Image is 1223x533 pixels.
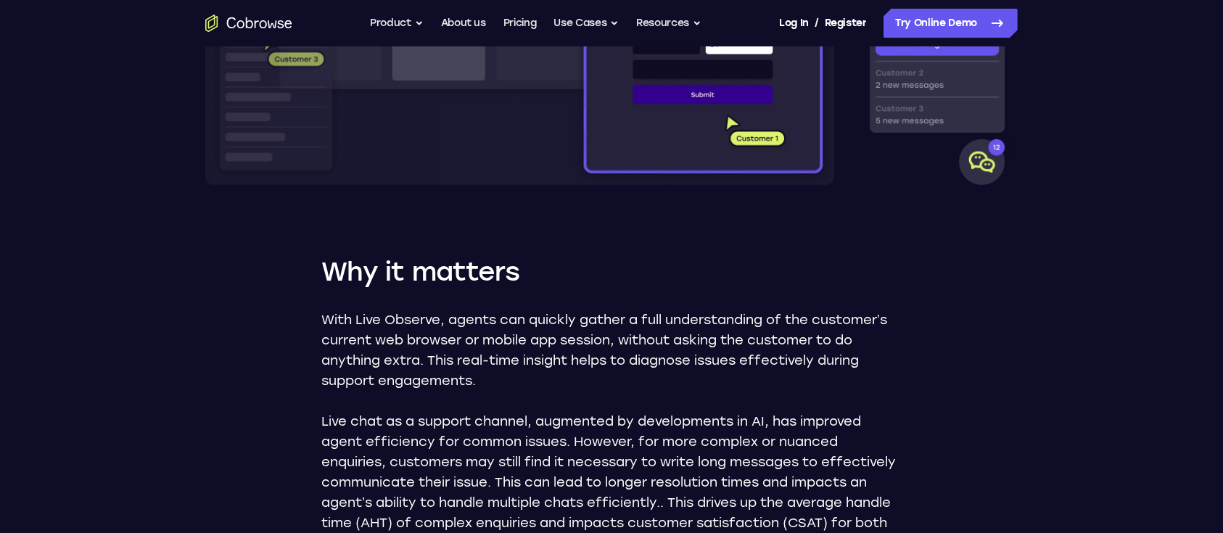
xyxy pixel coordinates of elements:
[370,9,424,38] button: Product
[321,255,902,289] h2: Why it matters
[205,15,292,32] a: Go to the home page
[503,9,537,38] a: Pricing
[884,9,1018,38] a: Try Online Demo
[825,9,867,38] a: Register
[636,9,701,38] button: Resources
[815,15,819,32] span: /
[779,9,808,38] a: Log In
[553,9,619,38] button: Use Cases
[441,9,486,38] a: About us
[321,310,902,391] p: With Live Observe, agents can quickly gather a full understanding of the customer’s current web b...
